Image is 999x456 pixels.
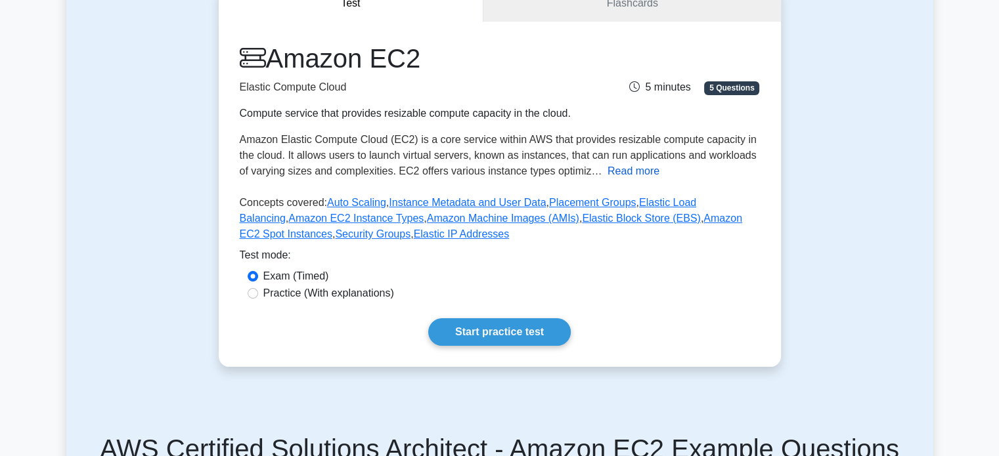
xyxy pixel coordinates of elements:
button: Read more [608,163,659,179]
a: Amazon Machine Images (AMIs) [427,213,579,224]
a: Elastic IP Addresses [414,228,510,239]
a: Security Groups [335,228,411,239]
a: Amazon EC2 Instance Types [288,213,424,224]
p: Concepts covered: , , , , , , , , , [240,195,760,247]
span: 5 Questions [704,81,759,94]
a: Placement Groups [549,197,636,208]
a: Instance Metadata and User Data [389,197,546,208]
a: Auto Scaling [327,197,386,208]
span: Amazon Elastic Compute Cloud (EC2) is a core service within AWS that provides resizable compute c... [240,134,757,176]
span: 5 minutes [629,81,690,93]
label: Practice (With explanations) [263,285,394,301]
a: Elastic Block Store (EBS) [582,213,701,224]
p: Elastic Compute Cloud [240,79,581,95]
h1: Amazon EC2 [240,43,581,74]
label: Exam (Timed) [263,268,329,284]
div: Test mode: [240,247,760,268]
a: Start practice test [428,318,571,346]
div: Compute service that provides resizable compute capacity in the cloud. [240,106,581,121]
